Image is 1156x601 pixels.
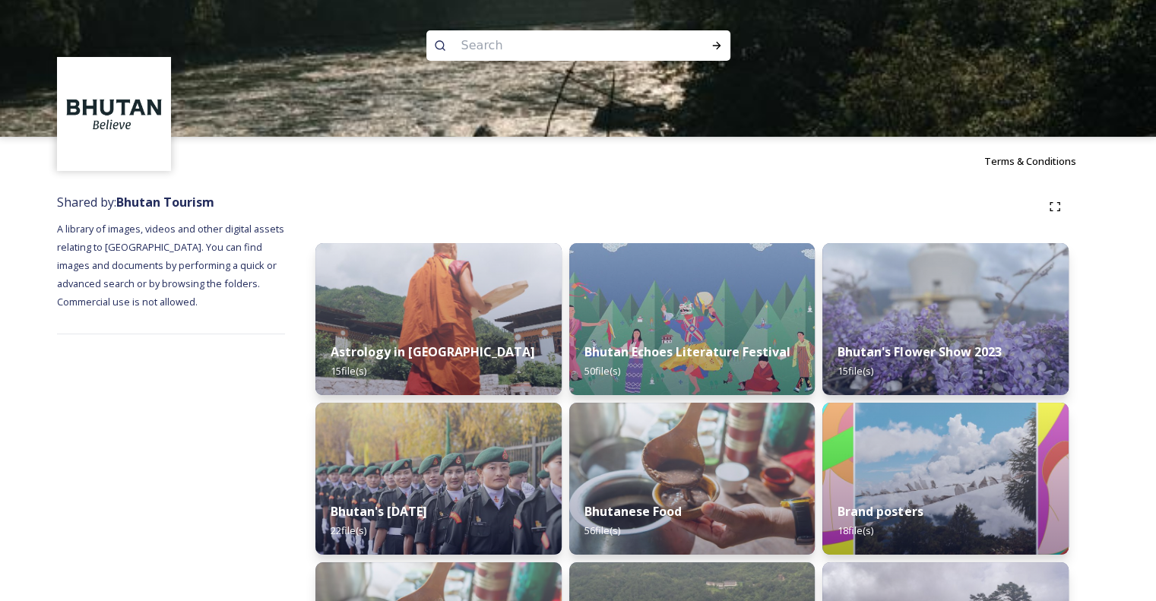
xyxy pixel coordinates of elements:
span: 22 file(s) [331,524,366,537]
img: Bhutan%2520Flower%2520Show2.jpg [822,243,1069,395]
strong: Brand posters [838,503,923,520]
span: 15 file(s) [838,364,873,378]
span: 15 file(s) [331,364,366,378]
input: Search [454,29,662,62]
strong: Bhutanese Food [584,503,682,520]
img: Bhutan%2520Echoes7.jpg [569,243,816,395]
img: _SCH1465.jpg [315,243,562,395]
strong: Bhutan's Flower Show 2023 [838,343,1001,360]
strong: Bhutan's [DATE] [331,503,427,520]
span: 56 file(s) [584,524,620,537]
span: 50 file(s) [584,364,620,378]
strong: Bhutan Echoes Literature Festival [584,343,790,360]
strong: Astrology in [GEOGRAPHIC_DATA] [331,343,535,360]
span: 18 file(s) [838,524,873,537]
img: Bumdeling%2520090723%2520by%2520Amp%2520Sripimanwat-4.jpg [569,403,816,555]
img: Bhutan_Believe_800_1000_4.jpg [822,403,1069,555]
img: Bhutan%2520National%2520Day10.jpg [315,403,562,555]
img: BT_Logo_BB_Lockup_CMYK_High%2520Res.jpg [59,59,169,169]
